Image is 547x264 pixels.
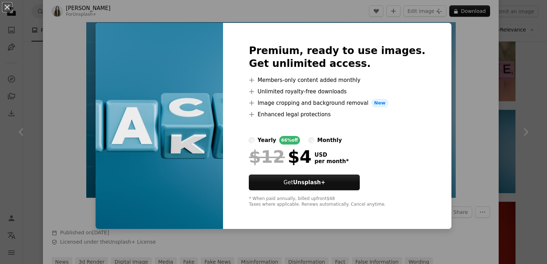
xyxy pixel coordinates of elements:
span: per month * [314,158,349,165]
li: Enhanced legal protections [249,110,425,119]
img: premium_photo-1708413394110-dfd597305ab9 [96,23,223,229]
div: $4 [249,147,311,166]
span: USD [314,152,349,158]
button: GetUnsplash+ [249,175,360,190]
li: Unlimited royalty-free downloads [249,87,425,96]
li: Members-only content added monthly [249,76,425,84]
div: * When paid annually, billed upfront $48 Taxes where applicable. Renews automatically. Cancel any... [249,196,425,207]
div: 66% off [279,136,300,145]
li: Image cropping and background removal [249,99,425,107]
span: New [371,99,388,107]
input: monthly [309,137,314,143]
h2: Premium, ready to use images. Get unlimited access. [249,44,425,70]
div: yearly [257,136,276,145]
div: monthly [317,136,342,145]
input: yearly66%off [249,137,255,143]
strong: Unsplash+ [293,179,325,186]
span: $12 [249,147,285,166]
